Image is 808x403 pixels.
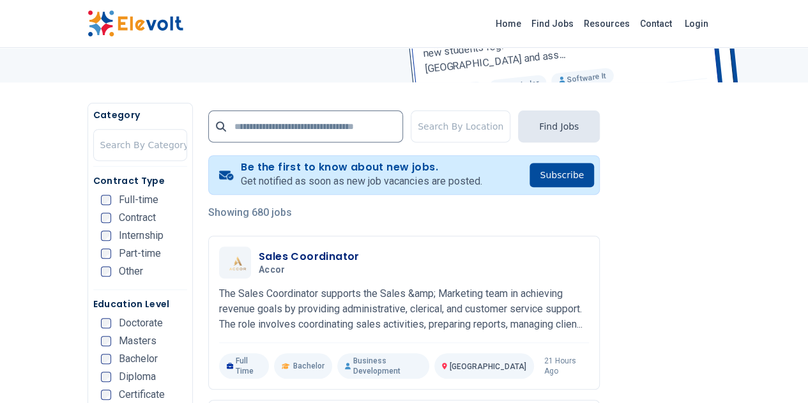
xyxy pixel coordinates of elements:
[259,264,286,276] span: Accor
[450,362,526,371] span: [GEOGRAPHIC_DATA]
[544,356,589,376] p: 21 hours ago
[337,353,429,379] p: Business Development
[101,213,111,223] input: Contract
[93,109,187,121] h5: Category
[219,286,589,332] p: The Sales Coordinator supports the Sales &amp; Marketing team in achieving revenue goals by provi...
[119,336,156,346] span: Masters
[579,13,635,34] a: Resources
[635,13,677,34] a: Contact
[119,372,156,382] span: Diploma
[119,248,161,259] span: Part-time
[101,390,111,400] input: Certificate
[101,372,111,382] input: Diploma
[208,205,600,220] p: Showing 680 jobs
[119,213,156,223] span: Contract
[241,174,482,189] p: Get notified as soon as new job vacancies are posted.
[219,353,270,379] p: Full Time
[219,247,589,379] a: AccorSales CoordinatorAccorThe Sales Coordinator supports the Sales &amp; Marketing team in achie...
[101,336,111,346] input: Masters
[744,342,808,403] iframe: Chat Widget
[119,354,158,364] span: Bachelor
[101,318,111,328] input: Doctorate
[222,255,248,271] img: Accor
[518,110,600,142] button: Find Jobs
[491,13,526,34] a: Home
[677,11,716,36] a: Login
[119,318,163,328] span: Doctorate
[119,195,158,205] span: Full-time
[101,354,111,364] input: Bachelor
[119,231,164,241] span: Internship
[101,248,111,259] input: Part-time
[93,174,187,187] h5: Contract Type
[259,249,360,264] h3: Sales Coordinator
[241,161,482,174] h4: Be the first to know about new jobs.
[526,13,579,34] a: Find Jobs
[530,163,594,187] button: Subscribe
[93,298,187,310] h5: Education Level
[119,390,165,400] span: Certificate
[101,231,111,241] input: Internship
[101,195,111,205] input: Full-time
[88,10,183,37] img: Elevolt
[293,361,324,371] span: Bachelor
[119,266,143,277] span: Other
[101,266,111,277] input: Other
